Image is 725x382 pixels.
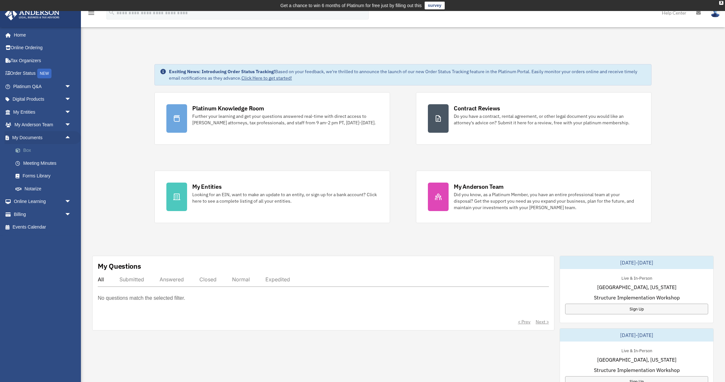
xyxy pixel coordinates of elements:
a: Order StatusNEW [5,67,81,80]
div: Contract Reviews [454,104,500,112]
a: Digital Productsarrow_drop_down [5,93,81,106]
a: Events Calendar [5,221,81,234]
span: arrow_drop_down [65,195,78,208]
div: Do you have a contract, rental agreement, or other legal document you would like an attorney's ad... [454,113,640,126]
div: Live & In-Person [616,347,657,354]
a: Platinum Q&Aarrow_drop_down [5,80,81,93]
div: Closed [199,276,217,283]
div: [DATE]-[DATE] [560,329,713,342]
div: My Questions [98,261,141,271]
span: Structure Implementation Workshop [594,366,680,374]
a: Online Ordering [5,41,81,54]
div: Further your learning and get your questions answered real-time with direct access to [PERSON_NAM... [192,113,378,126]
a: Notarize [9,182,81,195]
a: Forms Library [9,170,81,183]
span: arrow_drop_down [65,80,78,93]
div: Platinum Knowledge Room [192,104,264,112]
span: [GEOGRAPHIC_DATA], [US_STATE] [597,356,676,364]
a: My Anderson Teamarrow_drop_down [5,118,81,131]
i: menu [87,9,95,17]
a: Click Here to get started! [241,75,292,81]
a: My Entities Looking for an EIN, want to make an update to an entity, or sign up for a bank accoun... [154,171,390,223]
div: My Anderson Team [454,183,504,191]
div: Get a chance to win 6 months of Platinum for free just by filling out this [280,2,422,9]
a: Box [9,144,81,157]
span: [GEOGRAPHIC_DATA], [US_STATE] [597,283,676,291]
a: survey [425,2,445,9]
div: close [719,1,723,5]
div: Normal [232,276,250,283]
strong: Exciting News: Introducing Order Status Tracking! [169,69,275,74]
span: arrow_drop_down [65,208,78,221]
div: My Entities [192,183,221,191]
span: Structure Implementation Workshop [594,294,680,301]
div: Looking for an EIN, want to make an update to an entity, or sign up for a bank account? Click her... [192,191,378,204]
div: All [98,276,104,283]
i: search [108,9,115,16]
div: Answered [160,276,184,283]
a: menu [87,11,95,17]
div: Based on your feedback, we're thrilled to announce the launch of our new Order Status Tracking fe... [169,68,646,81]
a: Online Learningarrow_drop_down [5,195,81,208]
div: Expedited [265,276,290,283]
a: Contract Reviews Do you have a contract, rental agreement, or other legal document you would like... [416,92,652,145]
div: Submitted [119,276,144,283]
a: Home [5,28,78,41]
span: arrow_drop_up [65,131,78,144]
a: Platinum Knowledge Room Further your learning and get your questions answered real-time with dire... [154,92,390,145]
a: My Entitiesarrow_drop_down [5,106,81,118]
a: Sign Up [565,304,708,314]
div: Did you know, as a Platinum Member, you have an entire professional team at your disposal? Get th... [454,191,640,211]
span: arrow_drop_down [65,93,78,106]
a: My Anderson Team Did you know, as a Platinum Member, you have an entire professional team at your... [416,171,652,223]
a: Meeting Minutes [9,157,81,170]
span: arrow_drop_down [65,118,78,132]
div: [DATE]-[DATE] [560,256,713,269]
p: No questions match the selected filter. [98,294,185,303]
a: My Documentsarrow_drop_up [5,131,81,144]
img: User Pic [710,8,720,17]
img: Anderson Advisors Platinum Portal [3,8,61,20]
div: NEW [37,69,51,78]
a: Tax Organizers [5,54,81,67]
div: Live & In-Person [616,274,657,281]
a: Billingarrow_drop_down [5,208,81,221]
span: arrow_drop_down [65,106,78,119]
